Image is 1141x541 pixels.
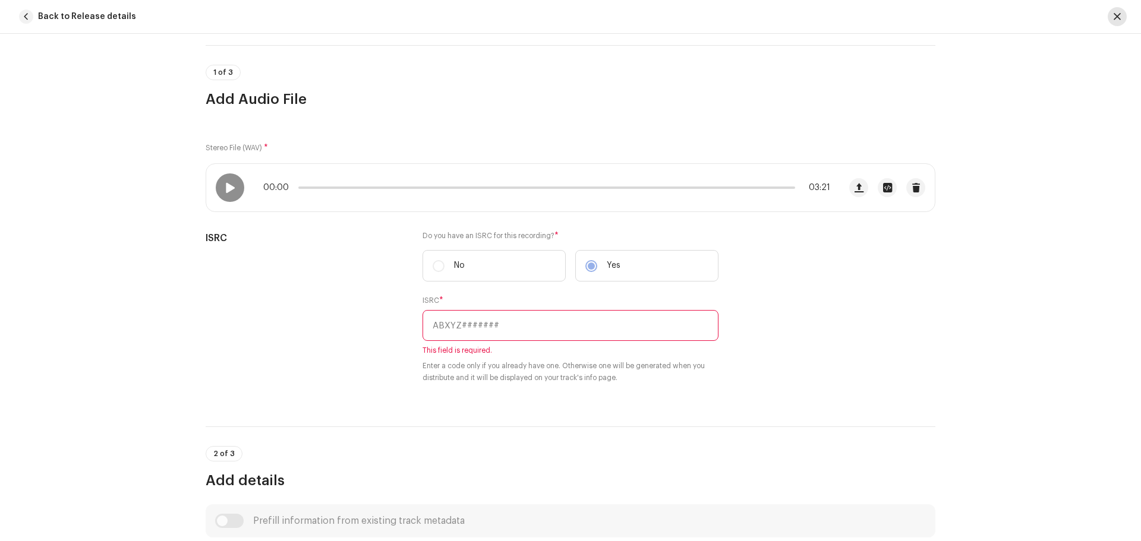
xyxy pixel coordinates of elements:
[607,260,620,272] p: Yes
[206,231,404,245] h5: ISRC
[206,144,262,151] small: Stereo File (WAV)
[800,183,830,192] span: 03:21
[263,183,294,192] span: 00:00
[206,90,935,109] h3: Add Audio File
[206,471,935,490] h3: Add details
[423,296,443,305] label: ISRC
[423,310,718,341] input: ABXYZ#######
[423,231,718,241] label: Do you have an ISRC for this recording?
[213,69,233,76] span: 1 of 3
[454,260,465,272] p: No
[423,360,718,384] small: Enter a code only if you already have one. Otherwise one will be generated when you distribute an...
[213,450,235,457] span: 2 of 3
[423,346,718,355] span: This field is required.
